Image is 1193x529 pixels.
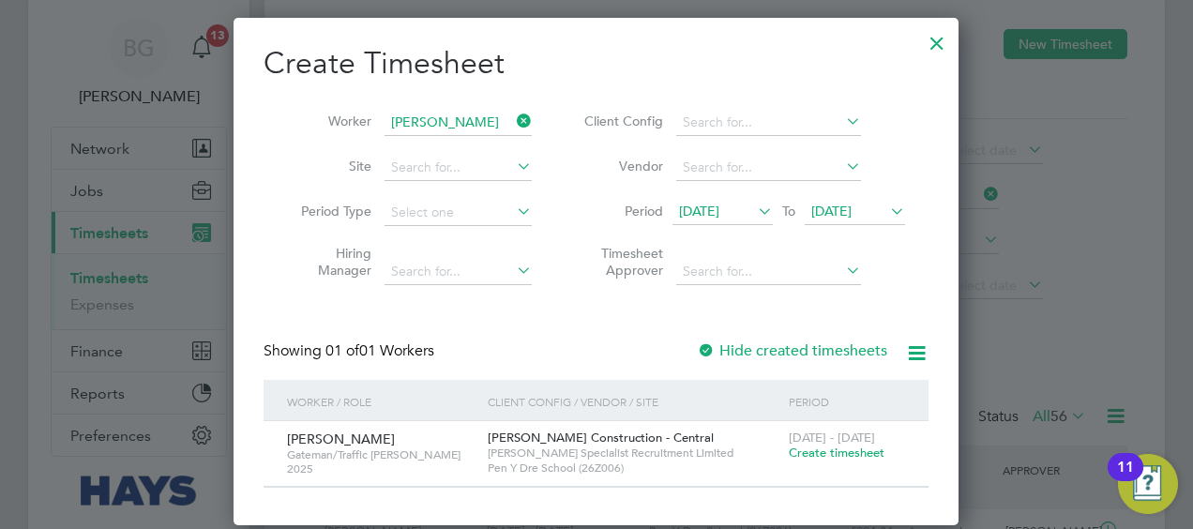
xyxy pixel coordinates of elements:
[579,245,663,279] label: Timesheet Approver
[679,203,719,219] span: [DATE]
[579,203,663,219] label: Period
[264,44,929,83] h2: Create Timesheet
[287,431,395,447] span: [PERSON_NAME]
[789,445,884,461] span: Create timesheet
[789,430,875,446] span: [DATE] - [DATE]
[264,341,438,361] div: Showing
[325,341,434,360] span: 01 Workers
[287,113,371,129] label: Worker
[811,203,852,219] span: [DATE]
[385,155,532,181] input: Search for...
[579,113,663,129] label: Client Config
[385,259,532,285] input: Search for...
[287,203,371,219] label: Period Type
[697,341,887,360] label: Hide created timesheets
[676,110,861,136] input: Search for...
[488,446,779,461] span: [PERSON_NAME] Specialist Recruitment Limited
[385,200,532,226] input: Select one
[488,430,714,446] span: [PERSON_NAME] Construction - Central
[385,110,532,136] input: Search for...
[483,380,784,423] div: Client Config / Vendor / Site
[777,199,801,223] span: To
[579,158,663,174] label: Vendor
[287,245,371,279] label: Hiring Manager
[282,380,483,423] div: Worker / Role
[1117,467,1134,491] div: 11
[488,461,779,476] span: Pen Y Dre School (26Z006)
[784,380,910,423] div: Period
[287,158,371,174] label: Site
[676,259,861,285] input: Search for...
[1118,454,1178,514] button: Open Resource Center, 11 new notifications
[287,447,474,476] span: Gateman/Traffic [PERSON_NAME] 2025
[325,341,359,360] span: 01 of
[676,155,861,181] input: Search for...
